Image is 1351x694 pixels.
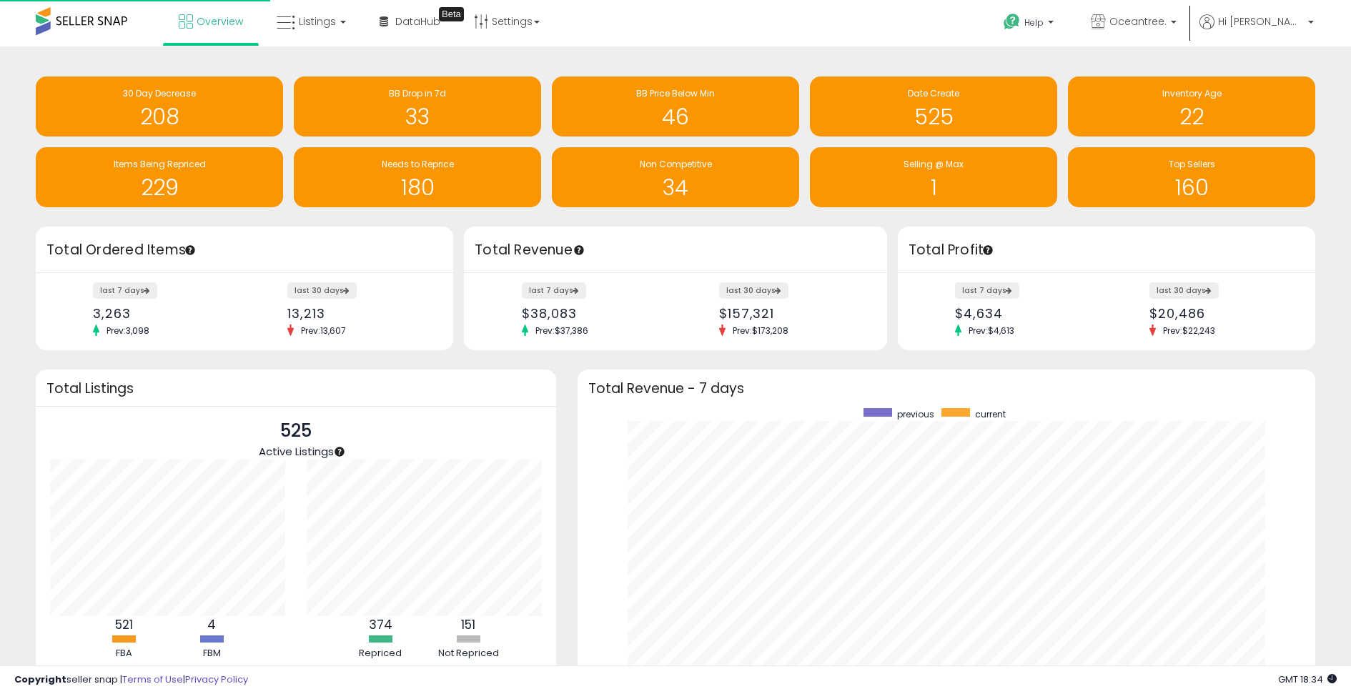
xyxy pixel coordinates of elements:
[197,14,243,29] span: Overview
[726,324,796,337] span: Prev: $173,208
[475,240,876,260] h3: Total Revenue
[207,616,216,633] b: 4
[43,105,276,129] h1: 208
[810,76,1057,137] a: Date Create 525
[636,87,715,99] span: BB Price Below Min
[389,87,446,99] span: BB Drop in 7d
[1162,87,1222,99] span: Inventory Age
[114,158,206,170] span: Items Being Repriced
[369,616,392,633] b: 374
[122,673,183,686] a: Terms of Use
[552,76,799,137] a: BB Price Below Min 46
[301,176,534,199] h1: 180
[522,282,586,299] label: last 7 days
[93,306,234,321] div: 3,263
[99,324,157,337] span: Prev: 3,098
[185,673,248,686] a: Privacy Policy
[301,105,534,129] h1: 33
[425,647,511,660] div: Not Repriced
[1075,176,1308,199] h1: 160
[1278,673,1337,686] span: 2025-10-8 18:34 GMT
[294,76,541,137] a: BB Drop in 7d 33
[1149,282,1219,299] label: last 30 days
[395,14,440,29] span: DataHub
[528,324,595,337] span: Prev: $37,386
[1218,14,1304,29] span: Hi [PERSON_NAME]
[1156,324,1222,337] span: Prev: $22,243
[908,87,959,99] span: Date Create
[588,383,1305,394] h3: Total Revenue - 7 days
[1109,14,1167,29] span: Oceantree.
[382,158,454,170] span: Needs to Reprice
[14,673,66,686] strong: Copyright
[461,616,475,633] b: 151
[1024,16,1044,29] span: Help
[123,87,196,99] span: 30 Day Decrease
[817,105,1050,129] h1: 525
[1003,13,1021,31] i: Get Help
[904,158,964,170] span: Selling @ Max
[981,244,994,257] div: Tooltip anchor
[1068,147,1315,207] a: Top Sellers 160
[299,14,336,29] span: Listings
[169,647,254,660] div: FBM
[46,383,545,394] h3: Total Listings
[817,176,1050,199] h1: 1
[36,147,283,207] a: Items Being Repriced 229
[1075,105,1308,129] h1: 22
[287,306,428,321] div: 13,213
[955,306,1096,321] div: $4,634
[552,147,799,207] a: Non Competitive 34
[573,244,585,257] div: Tooltip anchor
[955,282,1019,299] label: last 7 days
[294,324,353,337] span: Prev: 13,607
[184,244,197,257] div: Tooltip anchor
[992,2,1068,46] a: Help
[1169,158,1215,170] span: Top Sellers
[640,158,712,170] span: Non Competitive
[14,673,248,687] div: seller snap | |
[115,616,133,633] b: 521
[36,76,283,137] a: 30 Day Decrease 208
[975,408,1006,420] span: current
[1149,306,1290,321] div: $20,486
[333,445,346,458] div: Tooltip anchor
[294,147,541,207] a: Needs to Reprice 180
[719,306,862,321] div: $157,321
[93,282,157,299] label: last 7 days
[43,176,276,199] h1: 229
[46,240,442,260] h3: Total Ordered Items
[439,7,464,21] div: Tooltip anchor
[287,282,357,299] label: last 30 days
[259,417,334,445] p: 525
[719,282,788,299] label: last 30 days
[559,105,792,129] h1: 46
[1199,14,1314,46] a: Hi [PERSON_NAME]
[522,306,665,321] div: $38,083
[961,324,1021,337] span: Prev: $4,613
[810,147,1057,207] a: Selling @ Max 1
[1068,76,1315,137] a: Inventory Age 22
[259,444,334,459] span: Active Listings
[909,240,1305,260] h3: Total Profit
[81,647,167,660] div: FBA
[897,408,934,420] span: previous
[337,647,423,660] div: Repriced
[559,176,792,199] h1: 34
